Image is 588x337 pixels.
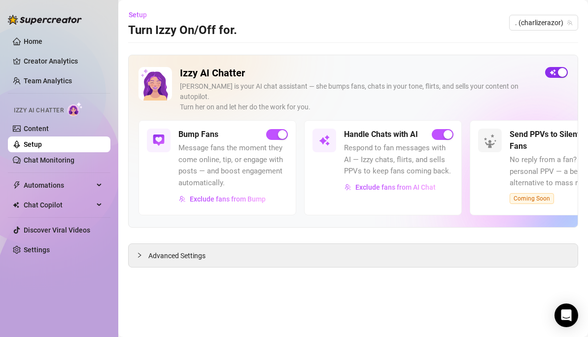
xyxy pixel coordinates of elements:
[137,250,148,261] div: collapsed
[355,183,436,191] span: Exclude fans from AI Chat
[24,246,50,254] a: Settings
[148,250,206,261] span: Advanced Settings
[138,67,172,101] img: Izzy AI Chatter
[24,125,49,133] a: Content
[13,202,19,208] img: Chat Copilot
[484,134,499,150] img: silent-fans-ppv-o-N6Mmdf.svg
[178,129,218,140] h5: Bump Fans
[128,7,155,23] button: Setup
[24,156,74,164] a: Chat Monitoring
[567,20,573,26] span: team
[179,196,186,202] img: svg%3e
[24,53,103,69] a: Creator Analytics
[345,184,351,191] img: svg%3e
[24,226,90,234] a: Discover Viral Videos
[128,23,237,38] h3: Turn Izzy On/Off for .
[178,142,288,189] span: Message fans the moment they come online, tip, or engage with posts — and boost engagement automa...
[190,195,266,203] span: Exclude fans from Bump
[8,15,82,25] img: logo-BBDzfeDw.svg
[344,129,418,140] h5: Handle Chats with AI
[24,197,94,213] span: Chat Copilot
[178,191,266,207] button: Exclude fans from Bump
[510,193,554,204] span: Coming Soon
[137,252,142,258] span: collapsed
[13,181,21,189] span: thunderbolt
[129,11,147,19] span: Setup
[554,303,578,327] div: Open Intercom Messenger
[24,140,42,148] a: Setup
[180,67,537,79] h2: Izzy AI Chatter
[344,142,453,177] span: Respond to fan messages with AI — Izzy chats, flirts, and sells PPVs to keep fans coming back.
[14,106,64,115] span: Izzy AI Chatter
[68,102,83,116] img: AI Chatter
[24,77,72,85] a: Team Analytics
[515,15,572,30] span: . (charlizerazor)
[344,179,436,195] button: Exclude fans from AI Chat
[180,81,537,112] div: [PERSON_NAME] is your AI chat assistant — she bumps fans, chats in your tone, flirts, and sells y...
[24,37,42,45] a: Home
[153,135,165,146] img: svg%3e
[24,177,94,193] span: Automations
[318,135,330,146] img: svg%3e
